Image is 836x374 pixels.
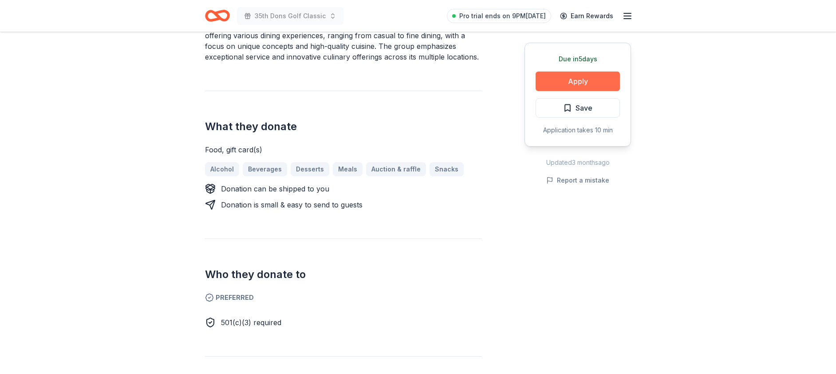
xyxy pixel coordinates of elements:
[205,267,482,282] h2: Who they donate to
[576,102,592,114] span: Save
[205,144,482,155] div: Food, gift card(s)
[430,162,464,176] a: Snacks
[333,162,363,176] a: Meals
[536,72,620,91] button: Apply
[546,175,609,186] button: Report a mistake
[524,157,631,168] div: Updated 3 months ago
[205,119,482,134] h2: What they donate
[536,125,620,135] div: Application takes 10 min
[536,54,620,64] div: Due in 5 days
[555,8,619,24] a: Earn Rewards
[447,9,551,23] a: Pro trial ends on 9PM[DATE]
[366,162,426,176] a: Auction & raffle
[459,11,546,21] span: Pro trial ends on 9PM[DATE]
[205,20,482,62] div: [PERSON_NAME] Restaurant Group operates a diverse portfolio of restaurants offering various dinin...
[221,199,363,210] div: Donation is small & easy to send to guests
[237,7,343,25] button: 35th Dons Golf Classic
[243,162,287,176] a: Beverages
[205,162,239,176] a: Alcohol
[205,292,482,303] span: Preferred
[536,98,620,118] button: Save
[221,183,329,194] div: Donation can be shipped to you
[205,5,230,26] a: Home
[221,318,281,327] span: 501(c)(3) required
[255,11,326,21] span: 35th Dons Golf Classic
[291,162,329,176] a: Desserts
